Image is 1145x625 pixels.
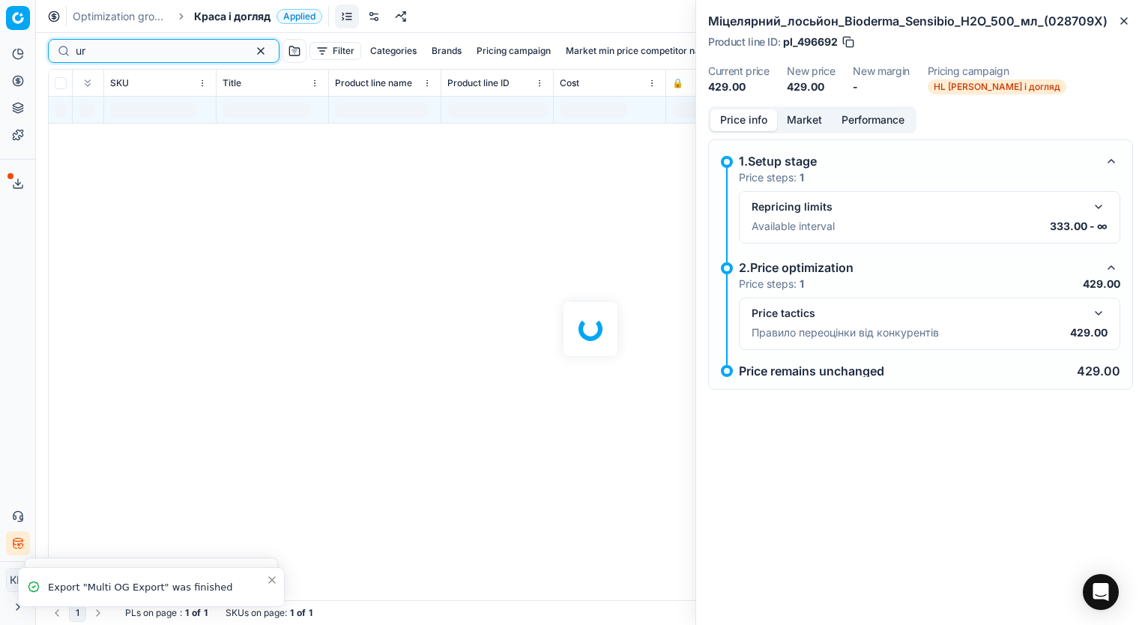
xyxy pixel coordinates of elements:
span: Product line ID : [708,37,780,47]
nav: breadcrumb [73,9,322,24]
button: КM [6,568,30,592]
button: Performance [832,109,914,131]
div: 1.Setup stage [739,152,1096,170]
p: Available interval [752,219,835,234]
span: Applied [277,9,322,24]
p: 429.00 [1070,325,1108,340]
dd: 429.00 [708,79,769,94]
p: Price steps: [739,170,804,185]
span: HL [PERSON_NAME] і догляд [928,79,1066,94]
strong: 1 [800,171,804,184]
div: Export "Multi OG Export" was finished [48,580,266,595]
p: 429.00 [1077,365,1120,377]
button: Price info [710,109,777,131]
div: Open Intercom Messenger [1083,574,1119,610]
dt: Pricing campaign [928,66,1066,76]
dt: New price [787,66,835,76]
dd: 429.00 [787,79,835,94]
span: КM [7,569,29,591]
button: Market [777,109,832,131]
h2: Міцелярний_лосьйон_Bioderma_Sensibio_Н2О_500_мл_(028709X) [708,12,1133,30]
span: Краса і догляд [194,9,271,24]
div: Repricing limits [752,199,1084,214]
p: Правило переоцінки від конкурентів [752,325,939,340]
dt: Current price [708,66,769,76]
span: Краса і доглядApplied [194,9,322,24]
div: Price tactics [752,306,1084,321]
dd: - [853,79,910,94]
dt: New margin [853,66,910,76]
p: 429.00 [1083,277,1120,292]
strong: 1 [800,277,804,290]
a: Optimization groups [73,9,169,24]
button: Close toast [263,571,281,589]
p: Price steps: [739,277,804,292]
p: 333.00 - ∞ [1050,219,1108,234]
div: 2.Price optimization [739,259,1096,277]
span: pl_496692 [783,34,838,49]
p: Price remains unchanged [739,365,884,377]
